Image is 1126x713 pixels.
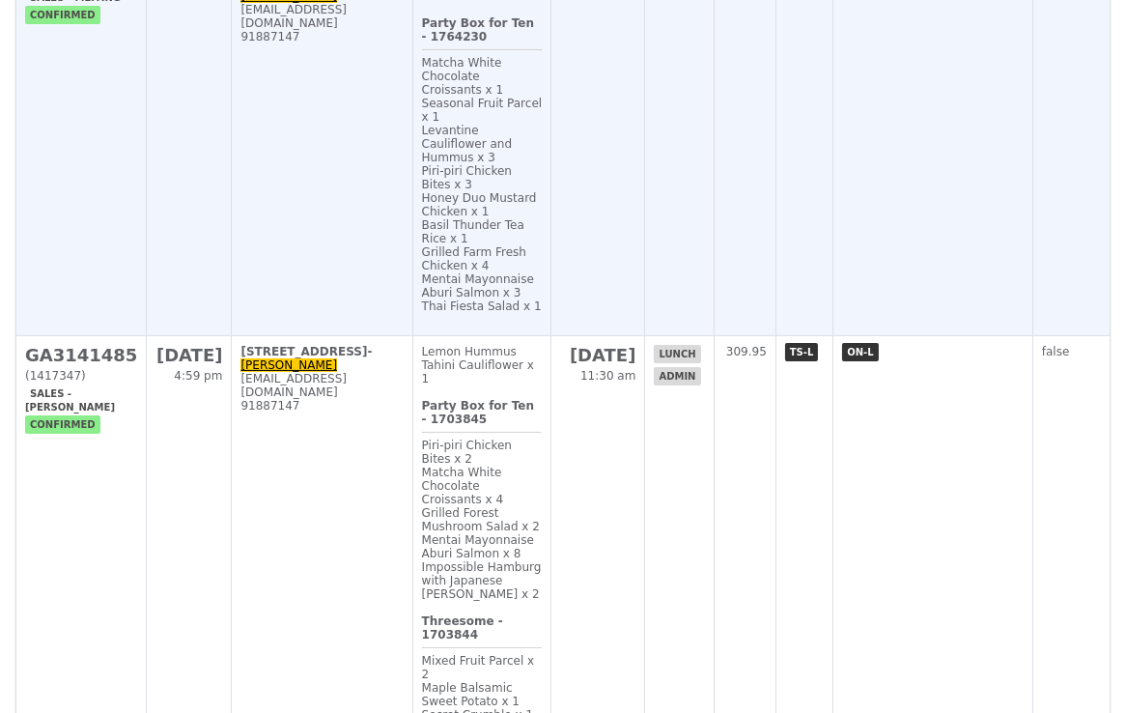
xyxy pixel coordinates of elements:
a: [PERSON_NAME] [240,358,337,372]
span: Sales - [PERSON_NAME] [25,385,120,416]
span: confirmed [25,6,100,24]
span: Matcha White Chocolate Croissants x 1 [422,56,504,97]
span: Piri‑piri Chicken Bites x 3 [422,164,512,191]
span: lunch [654,345,700,363]
b: Party Box for Ten - 1764230 [422,16,534,43]
span: confirmed [25,415,100,434]
span: 309.95 [726,345,767,358]
div: [STREET_ADDRESS]- [240,345,403,358]
span: Thai Fiesta Salad x 1 [422,299,542,313]
div: [EMAIL_ADDRESS][DOMAIN_NAME] [240,372,403,399]
span: Impossible Hamburg with Japanese [PERSON_NAME] x 2 [422,560,542,601]
b: Threesome - 1703844 [422,614,503,642]
span: ON-L [842,343,878,361]
span: TS-L [785,343,819,361]
span: Seasonal Fruit Parcel x 1 [422,97,543,124]
span: Basil Thunder Tea Rice x 1 [422,218,524,245]
span: admin [654,367,700,385]
span: Mentai Mayonnaise Aburi Salmon x 3 [422,272,534,299]
div: [EMAIL_ADDRESS][DOMAIN_NAME] [240,3,403,30]
span: 4:59 pm [174,369,222,383]
span: Grilled Forest Mushroom Salad x 2 [422,506,540,533]
h2: GA3141485 [25,345,137,365]
div: ⁠Lemon Hummus Tahini Cauliflower x 1 [422,345,543,385]
h2: [DATE] [560,345,635,365]
span: Honey Duo Mustard Chicken x 1 [422,191,537,218]
span: false [1042,345,1070,358]
span: 11:30 am [580,369,635,383]
div: (1417347) [25,369,137,383]
div: 91887147 [240,399,403,413]
h2: [DATE] [155,345,222,365]
span: Mentai Mayonnaise Aburi Salmon x 8 [422,533,534,560]
div: 91887147 [240,30,403,43]
span: Mixed Fruit Parcel x 2 [422,654,535,681]
span: Matcha White Chocolate Croissants x 4 [422,466,504,506]
span: Grilled Farm Fresh Chicken x 4 [422,245,526,272]
span: ⁠Maple Balsamic Sweet Potato x 1 [422,681,520,708]
span: Levantine Cauliflower and Hummus x 3 [422,124,512,164]
span: Piri‑piri Chicken Bites x 2 [422,439,512,466]
b: Party Box for Ten - 1703845 [422,399,534,426]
